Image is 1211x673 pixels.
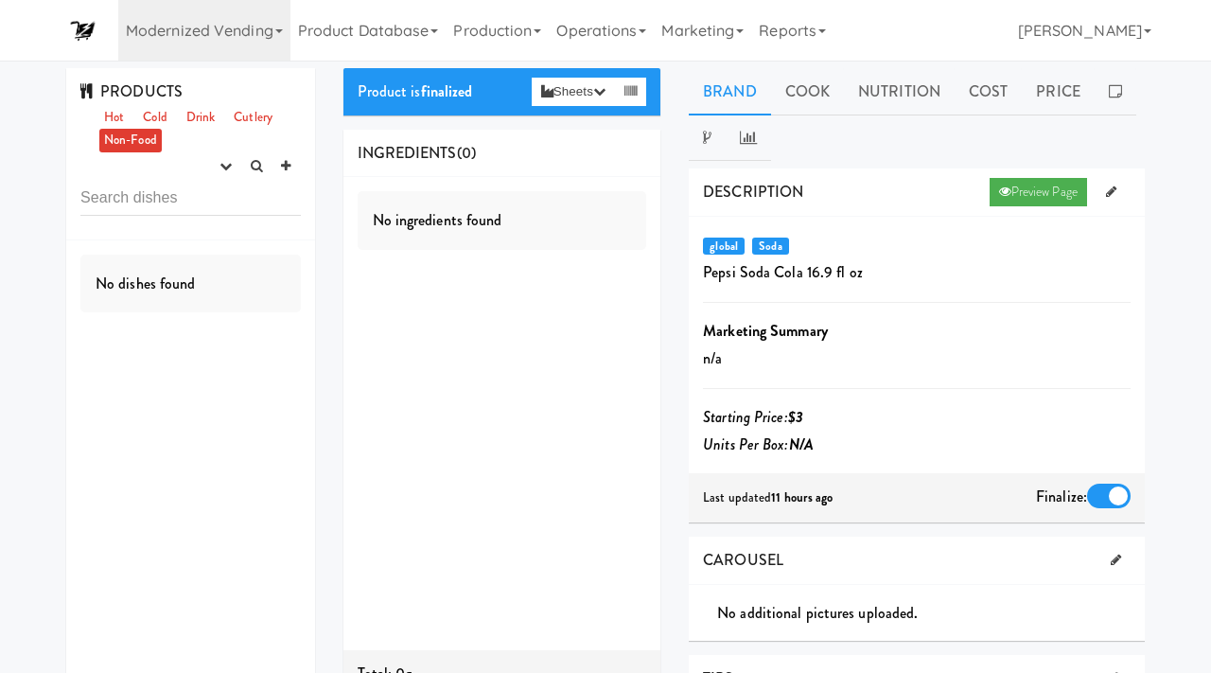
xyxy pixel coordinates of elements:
span: Soda [752,238,789,255]
a: Drink [182,106,220,130]
a: Cold [138,106,171,130]
img: Micromart [66,14,99,47]
b: finalized [421,80,473,102]
a: Cook [771,68,844,115]
i: Starting Price: [703,406,803,428]
a: Hot [99,106,129,130]
span: (0) [457,142,476,164]
button: Sheets [532,78,615,106]
span: global [703,238,745,255]
a: Cutlery [229,106,277,130]
div: No additional pictures uploaded. [717,599,1145,628]
b: Marketing Summary [703,320,828,342]
span: Last updated [703,488,833,506]
i: Units Per Box: [703,434,814,455]
input: Search dishes [80,181,301,216]
a: Nutrition [844,68,955,115]
div: No ingredients found [358,191,647,250]
a: Price [1022,68,1095,115]
b: 11 hours ago [771,488,833,506]
a: Non-Food [99,129,162,152]
span: DESCRIPTION [703,181,803,203]
span: PRODUCTS [80,80,183,102]
span: Product is [358,80,473,102]
b: N/A [789,434,814,455]
span: INGREDIENTS [358,142,457,164]
a: Cost [955,68,1022,115]
span: Finalize: [1036,486,1087,507]
b: $3 [788,406,803,428]
a: Preview Page [990,178,1087,206]
p: Pepsi Soda Cola 16.9 fl oz [703,258,1131,287]
p: n/a [703,345,1131,373]
div: No dishes found [80,255,301,313]
a: Brand [689,68,771,115]
span: CAROUSEL [703,549,783,571]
